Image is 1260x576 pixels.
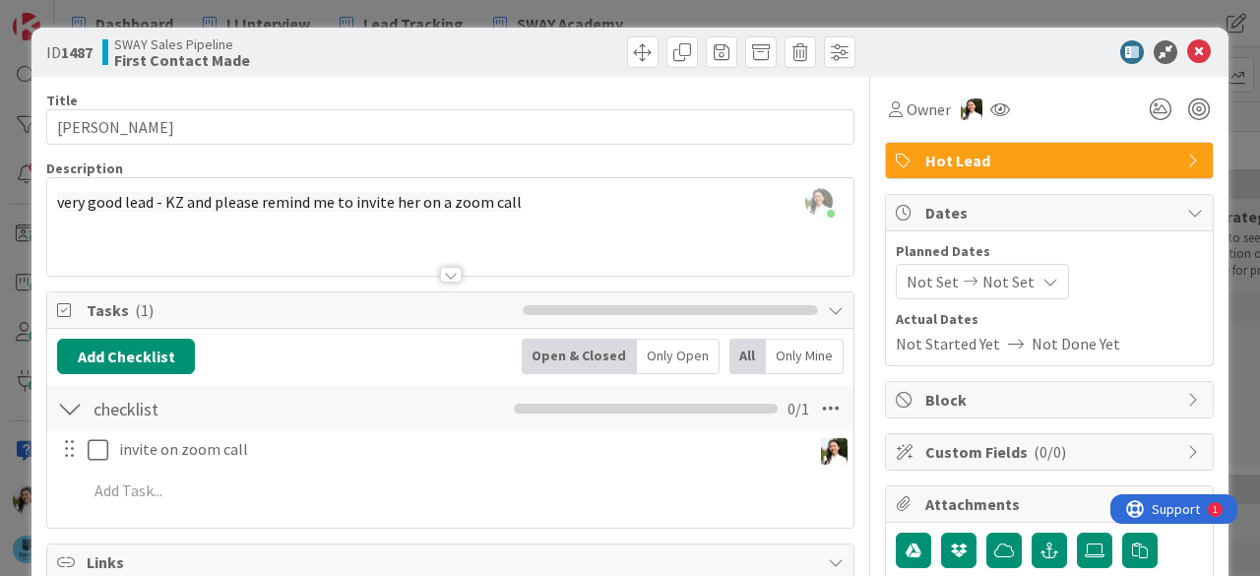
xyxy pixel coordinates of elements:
img: oBudH3TQPXa0d4SpI6uEJAqTHpcXZSn3.jpg [805,188,833,216]
span: Hot Lead [925,149,1177,172]
span: Description [46,160,123,177]
div: Only Mine [766,339,844,374]
span: ( 1 ) [135,300,154,320]
div: Open & Closed [522,339,637,374]
span: Not Set [907,270,959,293]
span: Block [925,388,1177,412]
span: Actual Dates [896,309,1203,330]
b: 1487 [61,42,93,62]
span: Planned Dates [896,241,1203,262]
img: AK [821,438,848,465]
label: Title [46,92,78,109]
span: SWAY Sales Pipeline [114,36,250,52]
span: Custom Fields [925,440,1177,464]
input: Add Checklist... [87,391,414,426]
span: Tasks [87,298,513,322]
span: ID [46,40,93,64]
span: Links [87,550,818,574]
span: ( 0/0 ) [1034,442,1066,462]
img: AK [961,98,982,120]
span: 0 / 1 [787,397,809,420]
span: Support [41,3,90,27]
span: Not Started Yet [896,332,1000,355]
div: 1 [102,8,107,24]
button: Add Checklist [57,339,195,374]
span: Not Set [982,270,1035,293]
span: very good lead - KZ and please remind me to invite her on a zoom call [57,192,522,212]
span: Not Done Yet [1032,332,1120,355]
p: invite on zoom call [119,438,803,461]
div: All [729,339,766,374]
input: type card name here... [46,109,854,145]
span: Owner [907,97,951,121]
b: First Contact Made [114,52,250,68]
div: Only Open [637,339,720,374]
span: Dates [925,201,1177,224]
span: Attachments [925,492,1177,516]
